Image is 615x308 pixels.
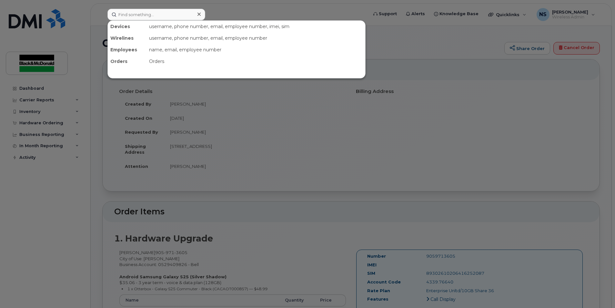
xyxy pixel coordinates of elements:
[108,21,146,32] div: Devices
[146,32,365,44] div: username, phone number, email, employee number
[108,56,146,67] div: Orders
[146,44,365,56] div: name, email, employee number
[146,56,365,67] div: Orders
[108,32,146,44] div: Wirelines
[146,21,365,32] div: username, phone number, email, employee number, imei, sim
[108,44,146,56] div: Employees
